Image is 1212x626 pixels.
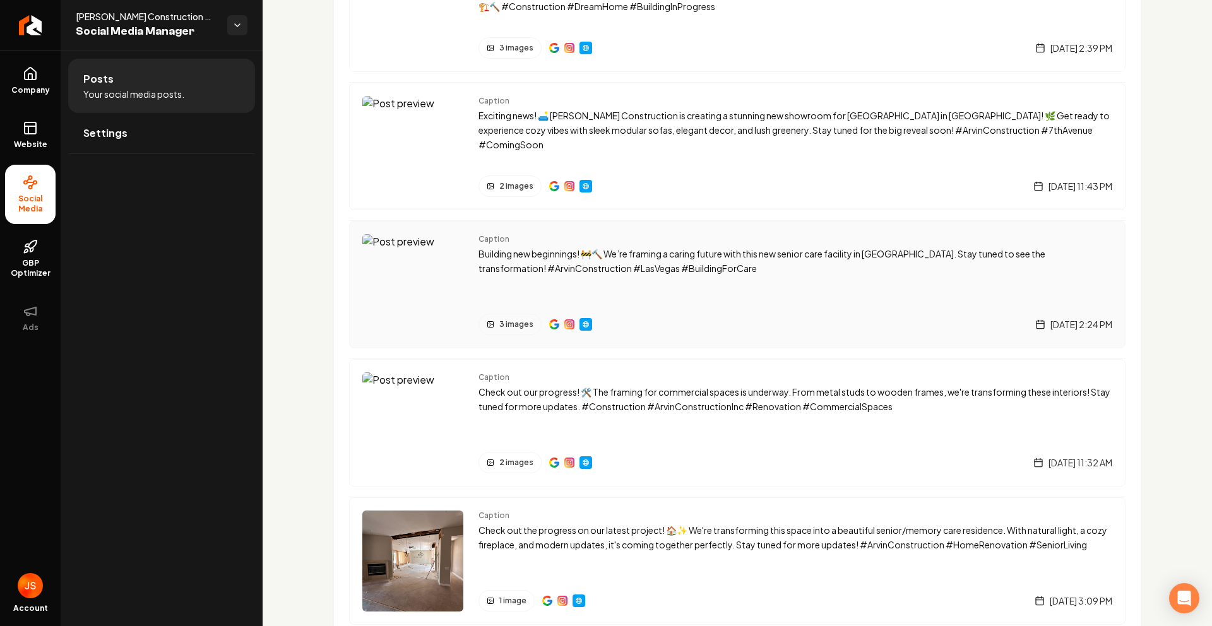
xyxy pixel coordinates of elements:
a: Website [5,110,56,160]
span: [DATE] 2:39 PM [1050,42,1112,54]
a: Website [579,42,592,54]
a: Post previewCaptionExciting news! 🛋️ [PERSON_NAME] Construction is creating a stunning new showro... [349,82,1126,210]
a: Settings [68,113,255,153]
img: Instagram [564,181,574,191]
a: View on Google Business Profile [549,43,559,53]
span: Website [9,139,52,150]
img: Google [549,181,559,191]
div: Open Intercom Messenger [1169,583,1199,613]
span: [DATE] 11:43 PM [1049,180,1112,192]
img: Google [542,596,552,606]
a: View on Google Business Profile [549,458,559,468]
a: View on Google Business Profile [542,596,552,606]
img: Instagram [564,319,574,329]
img: Rebolt Logo [19,15,42,35]
span: [PERSON_NAME] Construction Inc. [76,10,217,23]
img: Website [581,181,591,191]
p: Exciting news! 🛋️ [PERSON_NAME] Construction is creating a stunning new showroom for [GEOGRAPHIC_... [478,109,1112,151]
span: Posts [83,71,114,86]
a: GBP Optimizer [5,229,56,288]
img: Website [574,596,584,606]
p: Check out the progress on our latest project! 🏠✨ We're transforming this space into a beautiful s... [478,523,1112,552]
span: Caption [478,511,1112,521]
p: Check out our progress! 🛠️ The framing for commercial spaces is underway. From metal studs to woo... [478,385,1112,414]
button: Open user button [18,573,43,598]
span: Social Media [5,194,56,214]
span: Settings [83,126,128,141]
span: Caption [478,234,1112,244]
img: Google [549,43,559,53]
img: Instagram [564,458,574,468]
a: Website [579,180,592,192]
a: View on Google Business Profile [549,181,559,191]
span: Caption [478,372,1112,382]
img: Website [581,43,591,53]
img: Instagram [557,596,567,606]
span: Caption [478,96,1112,106]
button: Ads [5,293,56,343]
span: Company [6,85,55,95]
span: GBP Optimizer [5,258,56,278]
img: Post preview [362,372,463,473]
a: Post previewCaptionCheck out our progress! 🛠️ The framing for commercial spaces is underway. From... [349,358,1126,487]
img: Instagram [564,43,574,53]
span: Social Media Manager [76,23,217,40]
span: Your social media posts. [83,88,184,100]
span: 2 images [499,181,533,191]
a: Post previewCaptionBuilding new beginnings! 🚧🔨 We’re framing a caring future with this new senior... [349,220,1126,348]
img: Website [581,319,591,329]
a: View on Google Business Profile [549,319,559,329]
span: 3 images [499,43,533,53]
span: Account [13,603,48,613]
a: View on Instagram [557,596,567,606]
img: Website [581,458,591,468]
img: Google [549,319,559,329]
a: Website [579,318,592,331]
a: View on Instagram [564,181,574,191]
span: 1 image [499,596,526,606]
a: View on Instagram [564,319,574,329]
img: Google [549,458,559,468]
img: James Shamoun [18,573,43,598]
span: [DATE] 11:32 AM [1049,456,1112,469]
a: Website [579,456,592,469]
img: Post preview [362,511,463,611]
img: Post preview [362,234,463,335]
span: [DATE] 3:09 PM [1050,594,1112,607]
span: Ads [18,322,44,333]
span: 2 images [499,458,533,468]
a: View on Instagram [564,458,574,468]
span: [DATE] 2:24 PM [1050,318,1112,331]
span: 3 images [499,319,533,329]
a: Company [5,56,56,105]
a: View on Instagram [564,43,574,53]
a: Website [573,594,585,607]
p: Building new beginnings! 🚧🔨 We’re framing a caring future with this new senior care facility in [... [478,247,1112,276]
img: Post preview [362,96,463,197]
